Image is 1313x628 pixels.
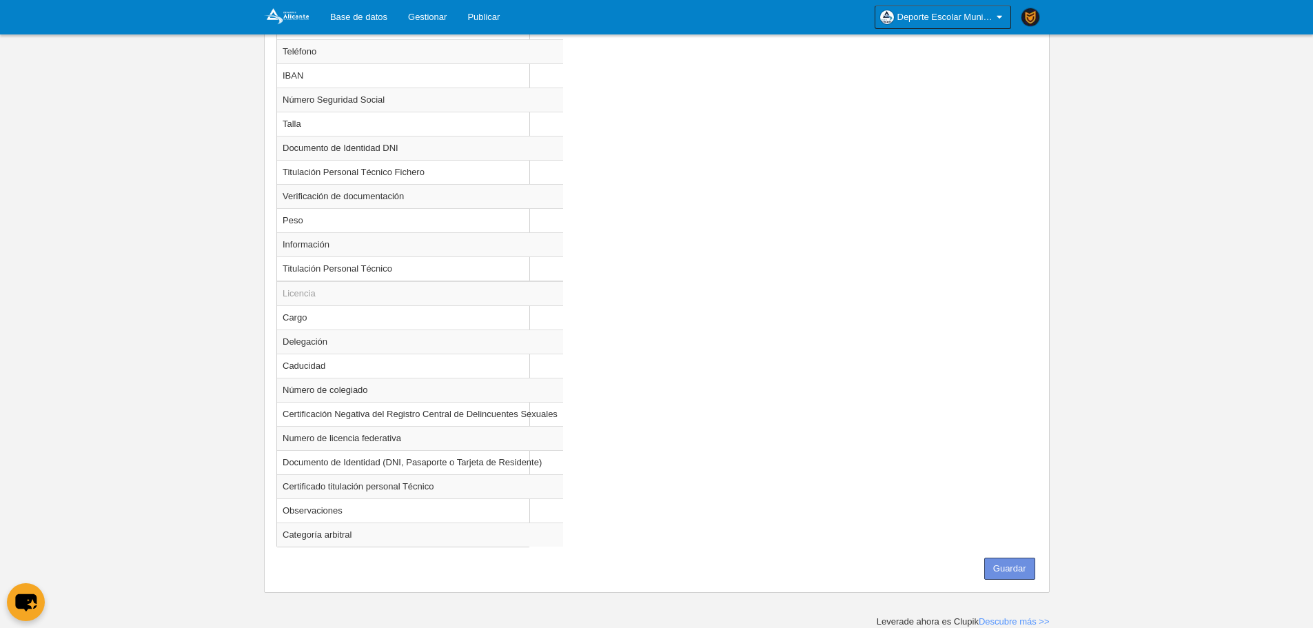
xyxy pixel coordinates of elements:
img: PaK018JKw3ps.30x30.jpg [1021,8,1039,26]
td: Documento de Identidad (DNI, Pasaporte o Tarjeta de Residente) [277,450,563,474]
td: Talla [277,112,563,136]
td: Peso [277,208,563,232]
img: Deporte Escolar Municipal de Alicante [264,8,309,25]
td: Teléfono [277,39,563,63]
td: Titulación Personal Técnico [277,256,563,281]
td: Observaciones [277,498,563,523]
td: Certificación Negativa del Registro Central de Delincuentes Sexuales [277,402,563,426]
td: Delegación [277,330,563,354]
span: Deporte Escolar Municipal de [GEOGRAPHIC_DATA] [897,10,994,24]
button: chat-button [7,583,45,621]
td: Categoría arbitral [277,523,563,547]
div: Leverade ahora es Clupik [877,616,1050,628]
td: Información [277,232,563,256]
td: Número Seguridad Social [277,88,563,112]
td: Número de colegiado [277,378,563,402]
img: OawjjgO45JmU.30x30.jpg [880,10,894,24]
td: Licencia [277,281,563,306]
a: Descubre más >> [979,616,1050,627]
td: IBAN [277,63,563,88]
td: Numero de licencia federativa [277,426,563,450]
button: Guardar [984,558,1035,580]
td: Caducidad [277,354,563,378]
td: Titulación Personal Técnico Fichero [277,160,563,184]
td: Certificado titulación personal Técnico [277,474,563,498]
td: Verificación de documentación [277,184,563,208]
a: Deporte Escolar Municipal de [GEOGRAPHIC_DATA] [875,6,1011,29]
td: Cargo [277,305,563,330]
td: Documento de Identidad DNI [277,136,563,160]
